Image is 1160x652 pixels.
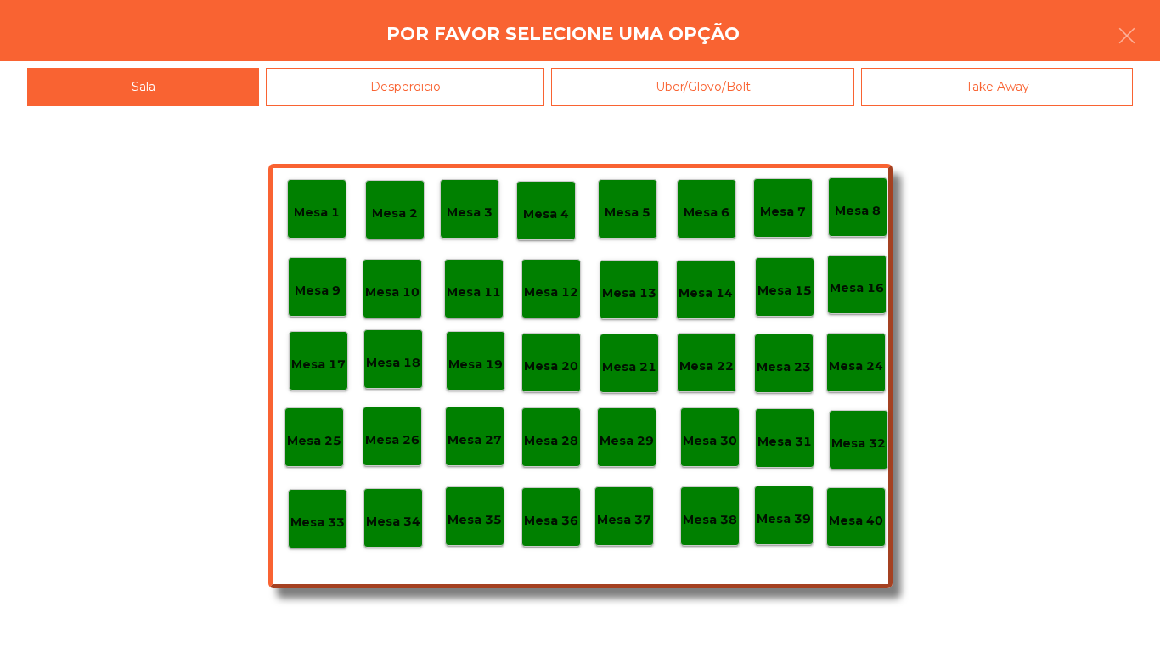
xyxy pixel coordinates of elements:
p: Mesa 24 [829,357,883,376]
p: Mesa 8 [835,201,881,221]
p: Mesa 25 [287,431,341,451]
div: Desperdicio [266,68,544,106]
div: Uber/Glovo/Bolt [551,68,854,106]
p: Mesa 32 [831,434,886,453]
p: Mesa 17 [291,355,346,374]
p: Mesa 2 [372,204,418,223]
p: Mesa 4 [523,205,569,224]
p: Mesa 23 [757,357,811,377]
p: Mesa 39 [757,509,811,529]
p: Mesa 29 [600,431,654,451]
p: Mesa 11 [447,283,501,302]
p: Mesa 37 [597,510,651,530]
p: Mesa 36 [524,511,578,531]
p: Mesa 5 [605,203,650,222]
p: Mesa 18 [366,353,420,373]
p: Mesa 35 [448,510,502,530]
p: Mesa 27 [448,430,502,450]
p: Mesa 12 [524,283,578,302]
p: Mesa 21 [602,357,656,377]
p: Mesa 26 [365,430,420,450]
p: Mesa 22 [679,357,734,376]
p: Mesa 14 [679,284,733,303]
p: Mesa 31 [757,432,812,452]
p: Mesa 16 [830,278,884,298]
p: Mesa 1 [294,203,340,222]
p: Mesa 9 [295,281,341,301]
div: Take Away [861,68,1133,106]
p: Mesa 3 [447,203,493,222]
p: Mesa 15 [757,281,812,301]
p: Mesa 40 [829,511,883,531]
p: Mesa 34 [366,512,420,531]
p: Mesa 7 [760,202,806,222]
h4: Por favor selecione uma opção [386,21,740,47]
p: Mesa 30 [683,431,737,451]
p: Mesa 19 [448,355,503,374]
p: Mesa 13 [602,284,656,303]
div: Sala [27,68,259,106]
p: Mesa 6 [684,203,729,222]
p: Mesa 10 [365,283,420,302]
p: Mesa 33 [290,513,345,532]
p: Mesa 20 [524,357,578,376]
p: Mesa 28 [524,431,578,451]
p: Mesa 38 [683,510,737,530]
